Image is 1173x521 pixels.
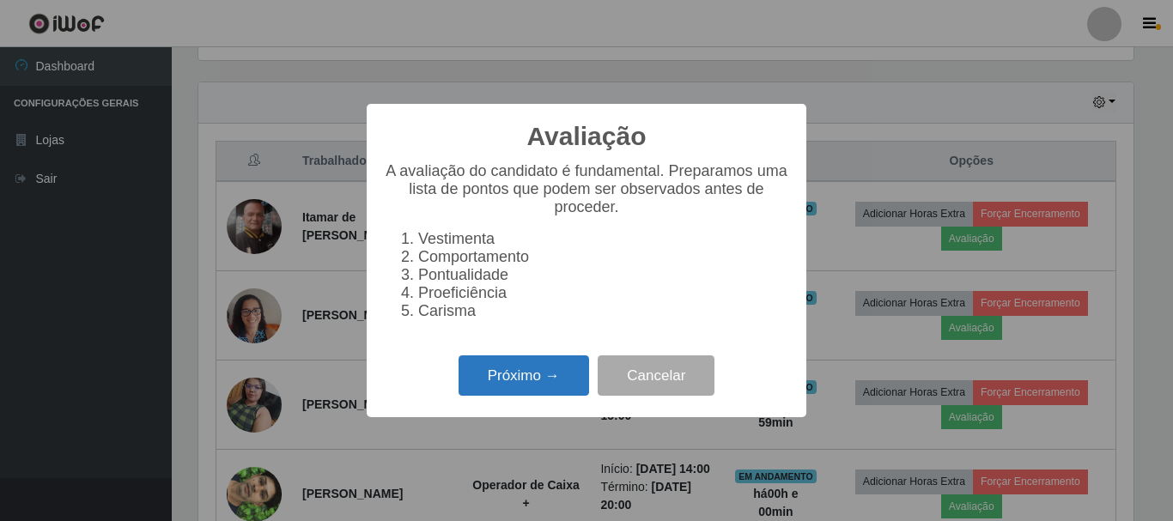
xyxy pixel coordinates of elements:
[527,121,647,152] h2: Avaliação
[418,248,789,266] li: Comportamento
[598,355,714,396] button: Cancelar
[418,266,789,284] li: Pontualidade
[459,355,589,396] button: Próximo →
[418,284,789,302] li: Proeficiência
[418,230,789,248] li: Vestimenta
[418,302,789,320] li: Carisma
[384,162,789,216] p: A avaliação do candidato é fundamental. Preparamos uma lista de pontos que podem ser observados a...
